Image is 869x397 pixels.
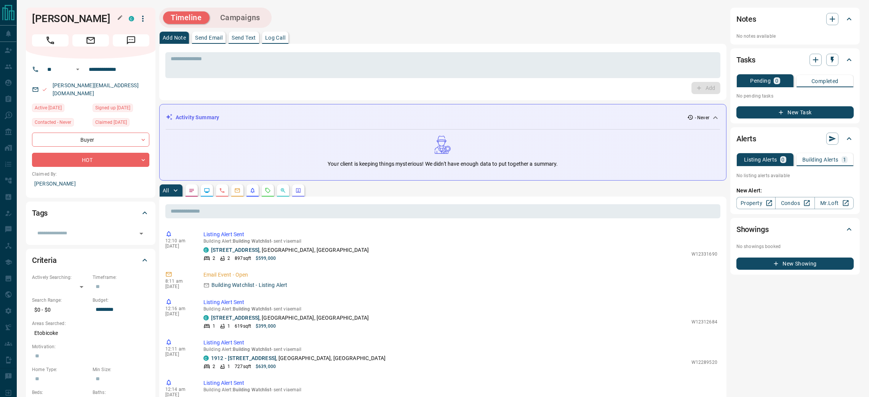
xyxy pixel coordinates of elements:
[736,33,854,40] p: No notes available
[232,35,256,40] p: Send Text
[32,178,149,190] p: [PERSON_NAME]
[691,319,717,325] p: W12312684
[203,315,209,320] div: condos.ca
[72,34,109,46] span: Email
[32,297,89,304] p: Search Range:
[213,363,215,370] p: 2
[280,187,286,194] svg: Opportunities
[211,247,259,253] a: [STREET_ADDRESS]
[32,104,89,114] div: Sun Jul 23 2023
[211,314,369,322] p: , [GEOGRAPHIC_DATA], [GEOGRAPHIC_DATA]
[256,255,276,262] p: $599,000
[211,355,276,361] a: 1912 - [STREET_ADDRESS]
[165,311,192,317] p: [DATE]
[203,355,209,361] div: condos.ca
[32,13,117,25] h1: [PERSON_NAME]
[203,306,717,312] p: Building Alert : - sent via email
[165,279,192,284] p: 8:11 am
[195,35,222,40] p: Send Email
[165,243,192,249] p: [DATE]
[32,343,149,350] p: Motivation:
[211,315,259,321] a: [STREET_ADDRESS]
[691,359,717,366] p: W12289520
[328,160,558,168] p: Your client is keeping things mysterious! We didn't have enough data to put together a summary.
[32,204,149,222] div: Tags
[736,130,854,148] div: Alerts
[736,258,854,270] button: New Showing
[93,389,149,396] p: Baths:
[93,104,149,114] div: Mon Dec 04 2017
[165,306,192,311] p: 12:16 am
[203,231,717,239] p: Listing Alert Sent
[203,347,717,352] p: Building Alert : - sent via email
[166,110,720,125] div: Activity Summary- Never
[736,51,854,69] div: Tasks
[32,320,149,327] p: Areas Searched:
[42,87,47,92] svg: Email Valid
[203,247,209,253] div: condos.ca
[93,274,149,281] p: Timeframe:
[32,251,149,269] div: Criteria
[256,363,276,370] p: $639,000
[203,298,717,306] p: Listing Alert Sent
[203,387,717,392] p: Building Alert : - sent via email
[203,379,717,387] p: Listing Alert Sent
[775,78,778,83] p: 0
[233,347,271,352] span: Building Watchlist
[227,363,230,370] p: 1
[203,271,717,279] p: Email Event - Open
[256,323,276,330] p: $399,000
[113,34,149,46] span: Message
[234,187,240,194] svg: Emails
[165,284,192,289] p: [DATE]
[165,346,192,352] p: 12:11 am
[189,187,195,194] svg: Notes
[32,304,89,316] p: $0 - $0
[163,35,186,40] p: Add Note
[736,243,854,250] p: No showings booked
[203,339,717,347] p: Listing Alert Sent
[227,255,230,262] p: 2
[95,104,130,112] span: Signed up [DATE]
[165,352,192,357] p: [DATE]
[211,246,369,254] p: , [GEOGRAPHIC_DATA], [GEOGRAPHIC_DATA]
[736,197,776,209] a: Property
[129,16,134,21] div: condos.ca
[211,354,386,362] p: , [GEOGRAPHIC_DATA], [GEOGRAPHIC_DATA]
[93,366,149,373] p: Min Size:
[93,118,149,129] div: Wed Jul 26 2023
[213,323,215,330] p: 1
[736,220,854,239] div: Showings
[213,11,268,24] button: Campaigns
[32,34,69,46] span: Call
[32,133,149,147] div: Buyer
[35,104,62,112] span: Active [DATE]
[250,187,256,194] svg: Listing Alerts
[93,297,149,304] p: Budget:
[211,281,287,289] p: Building Watchlist - Listing Alert
[265,35,285,40] p: Log Call
[163,11,210,24] button: Timeline
[213,255,215,262] p: 2
[736,90,854,102] p: No pending tasks
[32,254,57,266] h2: Criteria
[32,327,149,339] p: Etobicoke
[165,238,192,243] p: 12:10 am
[695,114,709,121] p: - Never
[176,114,219,122] p: Activity Summary
[235,255,251,262] p: 897 sqft
[136,228,147,239] button: Open
[32,274,89,281] p: Actively Searching:
[32,389,89,396] p: Beds:
[736,54,755,66] h2: Tasks
[53,82,139,96] a: [PERSON_NAME][EMAIL_ADDRESS][DOMAIN_NAME]
[736,187,854,195] p: New Alert:
[233,306,271,312] span: Building Watchlist
[227,323,230,330] p: 1
[32,171,149,178] p: Claimed By:
[736,10,854,28] div: Notes
[736,172,854,179] p: No listing alerts available
[235,363,251,370] p: 727 sqft
[736,223,769,235] h2: Showings
[235,323,251,330] p: 619 sqft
